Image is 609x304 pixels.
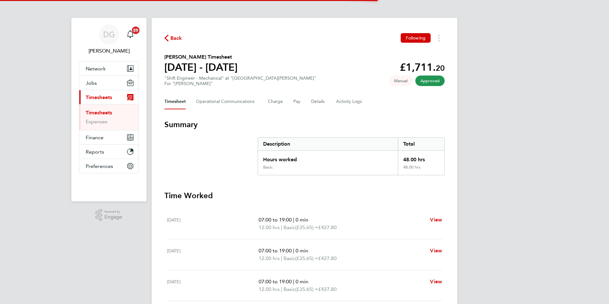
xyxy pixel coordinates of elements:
span: 12.00 hrs [259,224,280,230]
button: Details [311,94,326,109]
span: (£35.65) = [295,286,318,292]
span: | [281,255,282,261]
span: | [281,286,282,292]
span: Basic [283,255,295,262]
span: DG [103,30,115,39]
div: Summary [258,137,445,175]
span: Basic [283,286,295,293]
span: 0 min [296,248,308,254]
h3: Time Worked [164,191,445,201]
span: 07:00 to 19:00 [259,248,292,254]
button: Preferences [79,159,139,173]
a: View [430,278,442,286]
button: Jobs [79,76,139,90]
h1: [DATE] - [DATE] [164,61,238,74]
nav: Main navigation [71,18,147,201]
button: Timesheets Menu [433,33,445,43]
button: Following [401,33,431,43]
span: £427.80 [318,255,337,261]
div: [DATE] [167,247,259,262]
div: For "[PERSON_NAME]" [164,81,316,86]
a: View [430,216,442,224]
span: 07:00 to 19:00 [259,217,292,223]
img: fastbook-logo-retina.png [79,180,139,190]
a: Powered byEngage [96,209,123,221]
div: Description [258,138,398,150]
div: "Shift Engineer - Mechanical" at "[GEOGRAPHIC_DATA][PERSON_NAME]" [164,76,316,86]
span: | [293,248,294,254]
span: Powered by [104,209,122,214]
div: [DATE] [167,216,259,231]
span: | [293,279,294,285]
span: (£35.65) = [295,224,318,230]
span: This timesheet was manually created. [389,76,413,86]
span: Daniel Gwynn [79,47,139,55]
div: Total [398,138,444,150]
div: [DATE] [167,278,259,293]
span: Back [170,34,182,42]
span: | [293,217,294,223]
span: Timesheets [86,94,112,100]
app-decimal: £1,711. [400,61,445,73]
span: Finance [86,134,104,141]
a: Timesheets [86,110,112,116]
span: (£35.65) = [295,255,318,261]
span: Engage [104,214,122,220]
span: 0 min [296,217,308,223]
button: Timesheet [164,94,186,109]
button: Reports [79,145,139,159]
span: Following [406,35,426,41]
button: Activity Logs [336,94,363,109]
span: 20 [436,63,445,73]
div: Hours worked [258,151,398,165]
span: 0 min [296,279,308,285]
div: Timesheets [79,104,139,130]
span: £427.80 [318,224,337,230]
button: Charge [268,94,283,109]
span: View [430,279,442,285]
span: £427.80 [318,286,337,292]
span: Preferences [86,163,113,169]
span: | [281,224,282,230]
span: 12.00 hrs [259,286,280,292]
span: 20 [132,26,140,34]
span: View [430,248,442,254]
span: Reports [86,149,104,155]
button: Network [79,62,139,76]
button: Operational Communications [196,94,258,109]
a: View [430,247,442,255]
button: Timesheets [79,90,139,104]
button: Finance [79,130,139,144]
span: Network [86,66,106,72]
a: DG[PERSON_NAME] [79,24,139,55]
span: Basic [283,224,295,231]
a: Go to home page [79,180,139,190]
a: Expenses [86,119,107,125]
div: 48.00 hrs [398,165,444,175]
h3: Summary [164,119,445,130]
span: Jobs [86,80,97,86]
button: Back [164,34,182,42]
div: 48.00 hrs [398,151,444,165]
span: 12.00 hrs [259,255,280,261]
h2: [PERSON_NAME] Timesheet [164,53,238,61]
button: Pay [293,94,301,109]
span: This timesheet has been approved. [415,76,445,86]
div: Basic [263,165,273,170]
span: 07:00 to 19:00 [259,279,292,285]
a: 20 [124,24,137,45]
span: View [430,217,442,223]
